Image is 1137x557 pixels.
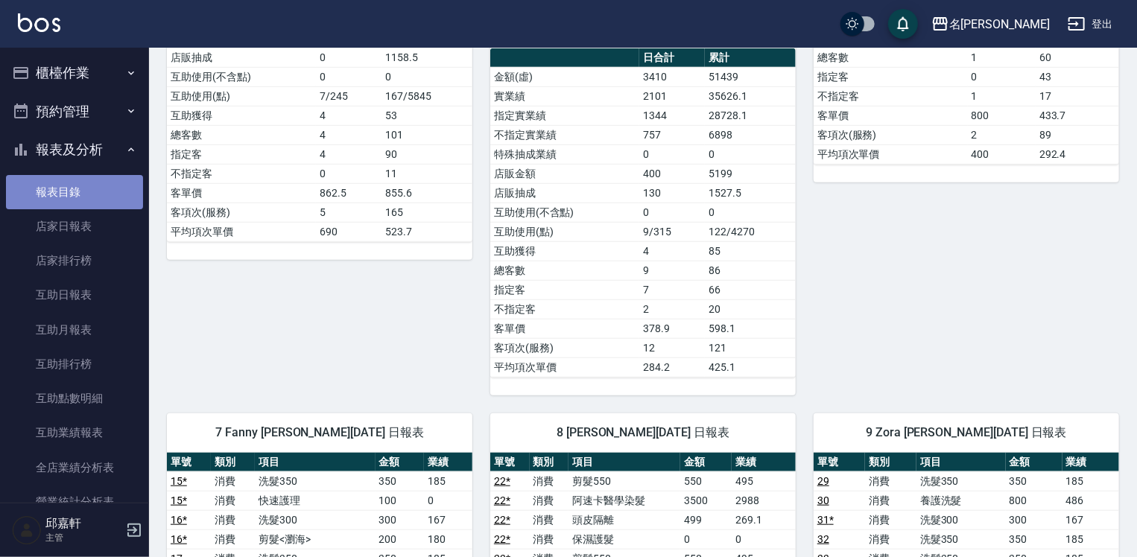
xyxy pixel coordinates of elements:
button: 櫃檯作業 [6,54,143,92]
a: 30 [817,494,829,506]
button: 報表及分析 [6,130,143,169]
p: 主管 [45,531,121,544]
td: 4 [316,125,381,144]
a: 營業統計分析表 [6,485,143,519]
td: 0 [639,203,705,222]
td: 185 [1062,471,1119,491]
td: 5199 [705,164,796,183]
td: 523.7 [381,222,472,241]
th: 金額 [680,453,732,472]
td: 85 [705,241,796,261]
td: 消費 [865,510,916,529]
td: 269.1 [732,510,796,529]
td: 0 [316,164,381,183]
td: 總客數 [490,261,639,280]
td: 客項次(服務) [490,338,639,357]
td: 消費 [211,491,255,510]
td: 28728.1 [705,106,796,125]
td: 3410 [639,67,705,86]
td: 0 [705,203,796,222]
th: 單號 [490,453,530,472]
td: 7 [639,280,705,299]
td: 5 [316,203,381,222]
button: 名[PERSON_NAME] [925,9,1056,39]
a: 全店業績分析表 [6,451,143,485]
span: 8 [PERSON_NAME][DATE] 日報表 [508,425,778,440]
td: 35626.1 [705,86,796,106]
td: 保濕護髮 [568,529,680,549]
td: 598.1 [705,319,796,338]
td: 167/5845 [381,86,472,106]
td: 特殊抽成業績 [490,144,639,164]
img: Logo [18,13,60,32]
th: 項目 [568,453,680,472]
span: 9 Zora [PERSON_NAME][DATE] 日報表 [832,425,1101,440]
td: 洗髮350 [916,471,1006,491]
td: 洗髮300 [255,510,375,529]
td: 185 [424,471,472,491]
th: 類別 [211,453,255,472]
td: 互助使用(不含點) [490,203,639,222]
td: 0 [680,529,732,549]
td: 378.9 [639,319,705,338]
th: 項目 [255,453,375,472]
td: 66 [705,280,796,299]
a: 互助日報表 [6,278,143,312]
td: 690 [316,222,381,241]
th: 業績 [732,453,796,472]
td: 0 [639,144,705,164]
th: 類別 [530,453,569,472]
td: 互助使用(點) [490,222,639,241]
td: 7/245 [316,86,381,106]
td: 互助使用(點) [167,86,316,106]
th: 類別 [865,453,916,472]
td: 4 [316,106,381,125]
a: 報表目錄 [6,175,143,209]
td: 消費 [865,471,916,491]
a: 店家排行榜 [6,244,143,278]
td: 862.5 [316,183,381,203]
td: 剪髮550 [568,471,680,491]
td: 不指定客 [167,164,316,183]
td: 350 [1006,529,1062,549]
td: 350 [1006,471,1062,491]
td: 0 [316,67,381,86]
td: 90 [381,144,472,164]
td: 消費 [211,510,255,529]
a: 互助點數明細 [6,381,143,416]
td: 300 [1006,510,1062,529]
th: 單號 [814,453,865,472]
td: 客單價 [814,106,968,125]
td: 486 [1062,491,1119,510]
td: 60 [1036,48,1119,67]
td: 86 [705,261,796,280]
td: 167 [1062,510,1119,529]
td: 1344 [639,106,705,125]
th: 項目 [916,453,1006,472]
th: 單號 [167,453,211,472]
td: 1 [968,86,1036,106]
td: 互助獲得 [490,241,639,261]
td: 消費 [865,529,916,549]
td: 4 [639,241,705,261]
td: 121 [705,338,796,357]
td: 4 [316,144,381,164]
td: 客單價 [490,319,639,338]
td: 互助使用(不含點) [167,67,316,86]
td: 12 [639,338,705,357]
div: 名[PERSON_NAME] [949,15,1050,34]
a: 29 [817,475,829,487]
td: 200 [376,529,424,549]
td: 425.1 [705,357,796,377]
td: 51439 [705,67,796,86]
td: 43 [1036,67,1119,86]
button: save [888,9,918,39]
td: 消費 [530,529,569,549]
a: 32 [817,533,829,545]
td: 消費 [865,491,916,510]
td: 平均項次單價 [490,357,639,377]
td: 消費 [530,471,569,491]
td: 總客數 [814,48,968,67]
td: 店販抽成 [490,183,639,203]
td: 100 [376,491,424,510]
